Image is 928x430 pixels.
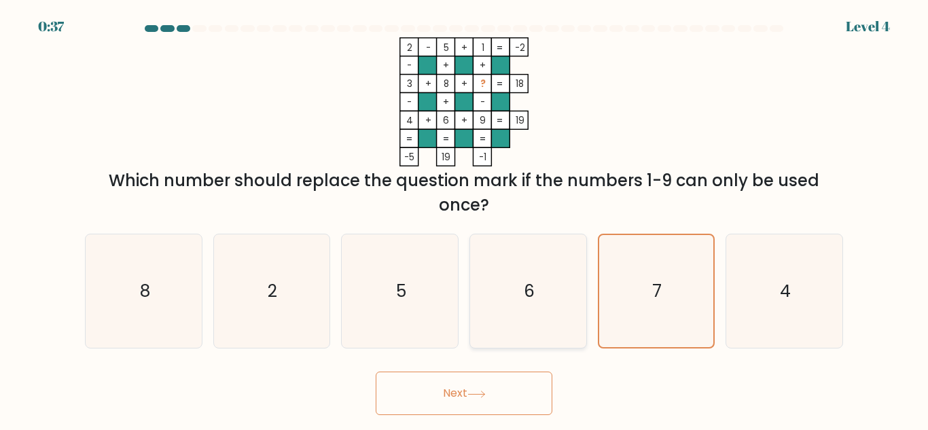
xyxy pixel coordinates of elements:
[497,77,503,90] tspan: =
[407,59,412,72] tspan: -
[482,41,484,54] tspan: 1
[480,77,486,90] tspan: ?
[443,114,449,127] tspan: 6
[444,77,449,90] tspan: 8
[479,151,486,164] tspan: -1
[376,372,552,415] button: Next
[480,96,485,109] tspan: -
[780,279,791,303] text: 4
[516,77,524,90] tspan: 18
[443,132,449,145] tspan: =
[425,77,431,90] tspan: +
[480,59,486,72] tspan: +
[406,132,412,145] tspan: =
[396,279,406,303] text: 5
[407,77,412,90] tspan: 3
[407,41,412,54] tspan: 2
[497,114,503,127] tspan: =
[524,279,535,303] text: 6
[426,41,431,54] tspan: -
[268,279,278,303] text: 2
[407,96,412,109] tspan: -
[442,151,450,164] tspan: 19
[515,41,525,54] tspan: -2
[461,114,467,127] tspan: +
[497,41,503,54] tspan: =
[516,114,524,127] tspan: 19
[444,41,449,54] tspan: 5
[425,114,431,127] tspan: +
[461,77,467,90] tspan: +
[461,41,467,54] tspan: +
[846,16,890,37] div: Level 4
[406,114,413,127] tspan: 4
[443,96,449,109] tspan: +
[139,279,149,303] text: 8
[653,279,662,303] text: 7
[480,132,486,145] tspan: =
[443,59,449,72] tspan: +
[93,168,835,217] div: Which number should replace the question mark if the numbers 1-9 can only be used once?
[38,16,64,37] div: 0:37
[480,114,486,127] tspan: 9
[404,151,414,164] tspan: -5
